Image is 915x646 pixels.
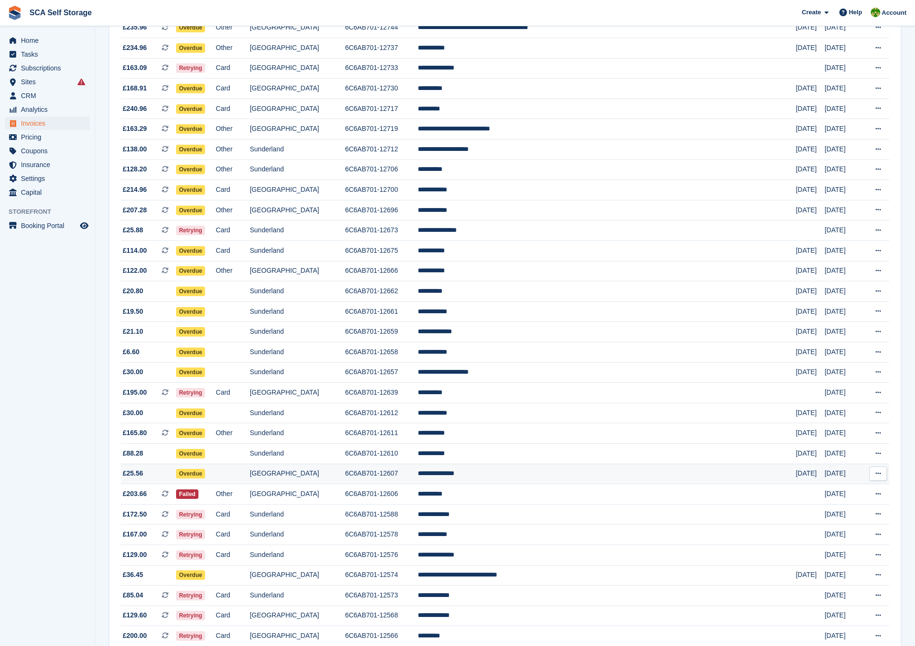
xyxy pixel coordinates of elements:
a: menu [5,61,90,75]
td: Card [216,626,250,646]
td: Card [216,504,250,525]
span: £240.96 [123,104,147,114]
span: £114.00 [123,246,147,256]
td: Other [216,261,250,281]
td: [GEOGRAPHIC_DATA] [250,200,345,220]
span: Overdue [176,307,205,317]
td: Sunderland [250,443,345,464]
span: Failed [176,489,198,499]
td: Other [216,484,250,505]
td: 6C6AB701-12612 [345,403,418,423]
span: Pricing [21,130,78,144]
td: Card [216,525,250,545]
span: £235.96 [123,22,147,32]
span: Overdue [176,469,205,478]
span: Retrying [176,591,205,600]
span: Overdue [176,145,205,154]
span: £172.50 [123,509,147,519]
a: menu [5,144,90,158]
span: £25.88 [123,225,143,235]
td: [GEOGRAPHIC_DATA] [250,606,345,626]
td: [GEOGRAPHIC_DATA] [250,18,345,38]
td: Other [216,18,250,38]
td: [DATE] [825,58,862,79]
td: [DATE] [796,180,825,200]
td: [DATE] [825,99,862,119]
span: Tasks [21,48,78,61]
span: Subscriptions [21,61,78,75]
span: £128.20 [123,164,147,174]
td: Sunderland [250,301,345,322]
a: menu [5,172,90,185]
td: [DATE] [825,220,862,241]
td: [DATE] [796,464,825,484]
span: £138.00 [123,144,147,154]
td: [DATE] [796,423,825,444]
td: 6C6AB701-12737 [345,38,418,59]
td: [DATE] [796,362,825,383]
td: 6C6AB701-12673 [345,220,418,241]
span: £122.00 [123,266,147,276]
td: 6C6AB701-12566 [345,626,418,646]
td: [GEOGRAPHIC_DATA] [250,180,345,200]
span: Overdue [176,246,205,256]
span: £85.04 [123,590,143,600]
td: [DATE] [796,281,825,302]
td: 6C6AB701-12661 [345,301,418,322]
td: 6C6AB701-12719 [345,119,418,139]
td: Card [216,383,250,403]
span: Booking Portal [21,219,78,232]
td: [DATE] [796,261,825,281]
td: [DATE] [796,241,825,261]
td: [DATE] [825,403,862,423]
td: 6C6AB701-12611 [345,423,418,444]
span: Invoices [21,117,78,130]
td: Sunderland [250,342,345,362]
td: 6C6AB701-12639 [345,383,418,403]
a: menu [5,130,90,144]
td: [DATE] [796,79,825,99]
td: [GEOGRAPHIC_DATA] [250,79,345,99]
td: [GEOGRAPHIC_DATA] [250,484,345,505]
td: [DATE] [825,383,862,403]
td: [DATE] [825,159,862,180]
td: [DATE] [825,241,862,261]
td: [GEOGRAPHIC_DATA] [250,261,345,281]
a: SCA Self Storage [26,5,96,20]
td: [DATE] [796,342,825,362]
td: [DATE] [796,18,825,38]
td: [DATE] [796,119,825,139]
td: Other [216,38,250,59]
td: [DATE] [825,139,862,160]
td: [DATE] [825,545,862,565]
td: Card [216,180,250,200]
span: Help [849,8,862,17]
span: £30.00 [123,367,143,377]
span: Overdue [176,287,205,296]
span: Retrying [176,388,205,398]
td: [DATE] [825,322,862,342]
span: Retrying [176,611,205,620]
td: [GEOGRAPHIC_DATA] [250,119,345,139]
a: menu [5,186,90,199]
td: 6C6AB701-12657 [345,362,418,383]
td: Sunderland [250,362,345,383]
span: Coupons [21,144,78,158]
td: [GEOGRAPHIC_DATA] [250,58,345,79]
span: Create [802,8,821,17]
td: [DATE] [825,200,862,220]
span: Overdue [176,428,205,438]
td: [DATE] [796,200,825,220]
td: [DATE] [796,443,825,464]
span: Settings [21,172,78,185]
td: Sunderland [250,139,345,160]
td: [DATE] [825,586,862,606]
td: 6C6AB701-12574 [345,565,418,586]
td: 6C6AB701-12730 [345,79,418,99]
span: £168.91 [123,83,147,93]
span: Overdue [176,206,205,215]
td: [DATE] [796,38,825,59]
td: 6C6AB701-12568 [345,606,418,626]
td: Sunderland [250,504,345,525]
td: [DATE] [825,484,862,505]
